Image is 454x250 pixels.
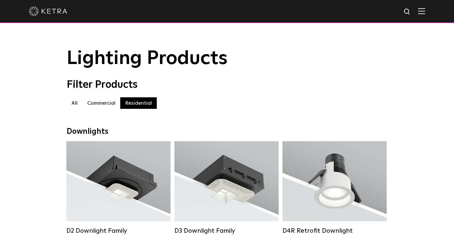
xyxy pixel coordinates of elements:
[282,141,387,235] a: D4R Retrofit Downlight Lumen Output:800Colors:White / BlackBeam Angles:15° / 25° / 40° / 60°Watta...
[67,97,82,109] label: All
[67,127,387,136] div: Downlights
[174,227,279,235] div: D3 Downlight Family
[120,97,157,109] label: Residential
[67,49,228,68] span: Lighting Products
[29,6,67,16] img: ketra-logo-2019-white
[82,97,120,109] label: Commercial
[418,8,425,14] img: Hamburger%20Nav.svg
[67,79,387,91] div: Filter Products
[282,227,387,235] div: D4R Retrofit Downlight
[66,227,171,235] div: D2 Downlight Family
[403,8,411,16] img: search icon
[66,141,171,235] a: D2 Downlight Family Lumen Output:1200Colors:White / Black / Gloss Black / Silver / Bronze / Silve...
[174,141,279,235] a: D3 Downlight Family Lumen Output:700 / 900 / 1100Colors:White / Black / Silver / Bronze / Paintab...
